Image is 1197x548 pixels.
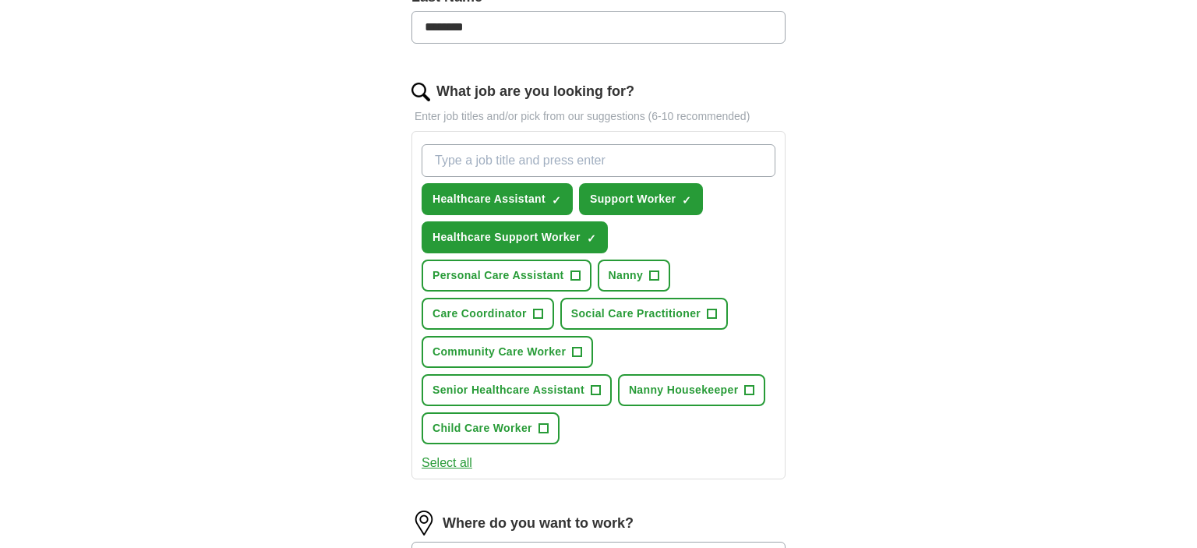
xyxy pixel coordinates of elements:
[422,412,560,444] button: Child Care Worker
[422,336,593,368] button: Community Care Worker
[422,144,775,177] input: Type a job title and press enter
[433,191,546,207] span: Healthcare Assistant
[422,183,573,215] button: Healthcare Assistant✓
[422,260,591,292] button: Personal Care Assistant
[411,83,430,101] img: search.png
[587,232,596,245] span: ✓
[422,298,554,330] button: Care Coordinator
[560,298,728,330] button: Social Care Practitioner
[443,513,634,534] label: Where do you want to work?
[629,382,739,398] span: Nanny Housekeeper
[571,306,701,322] span: Social Care Practitioner
[579,183,703,215] button: Support Worker✓
[433,344,566,360] span: Community Care Worker
[552,194,561,207] span: ✓
[433,420,532,437] span: Child Care Worker
[433,229,581,246] span: Healthcare Support Worker
[411,108,786,125] p: Enter job titles and/or pick from our suggestions (6-10 recommended)
[682,194,691,207] span: ✓
[436,81,634,102] label: What job are you looking for?
[433,306,527,322] span: Care Coordinator
[609,267,644,284] span: Nanny
[598,260,671,292] button: Nanny
[422,221,608,253] button: Healthcare Support Worker✓
[411,511,436,536] img: location.png
[618,374,766,406] button: Nanny Housekeeper
[590,191,676,207] span: Support Worker
[422,454,472,472] button: Select all
[422,374,612,406] button: Senior Healthcare Assistant
[433,382,584,398] span: Senior Healthcare Assistant
[433,267,564,284] span: Personal Care Assistant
